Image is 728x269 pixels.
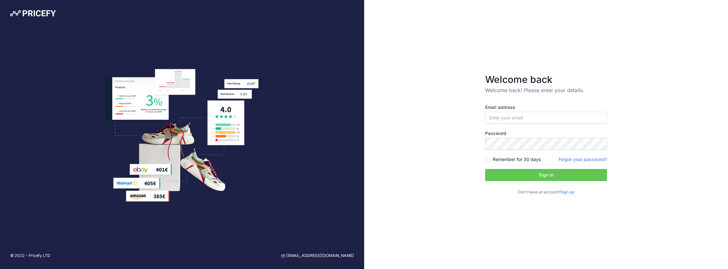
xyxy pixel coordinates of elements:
[493,156,541,163] label: Remember for 30 days
[10,253,50,259] p: © 2022 - Pricefy LTD
[558,157,607,162] a: Forgot your password?
[281,253,354,259] a: [EMAIL_ADDRESS][DOMAIN_NAME]
[485,104,607,111] label: Email address
[560,190,574,194] a: Sign up
[485,189,607,195] p: Don't have an account?
[485,74,607,85] h3: Welcome back
[485,169,607,181] button: Sign in
[485,130,607,137] label: Password
[485,86,607,94] p: Welcome back! Please enter your details.
[485,112,607,124] input: Enter your email
[10,10,56,17] img: Pricefy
